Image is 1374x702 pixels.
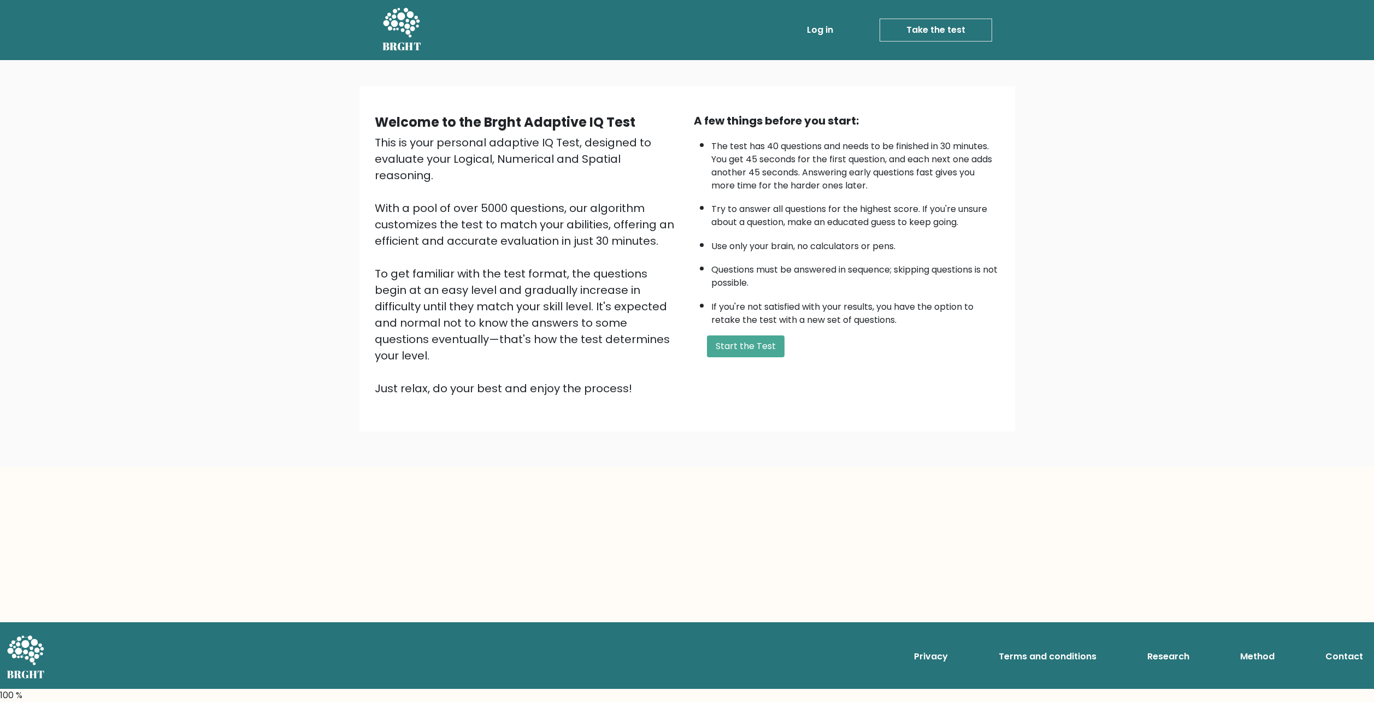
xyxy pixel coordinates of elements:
[1143,646,1194,668] a: Research
[375,134,681,397] div: This is your personal adaptive IQ Test, designed to evaluate your Logical, Numerical and Spatial ...
[711,234,1000,253] li: Use only your brain, no calculators or pens.
[711,258,1000,290] li: Questions must be answered in sequence; skipping questions is not possible.
[382,4,422,56] a: BRGHT
[375,113,635,131] b: Welcome to the Brght Adaptive IQ Test
[803,19,838,41] a: Log in
[711,134,1000,192] li: The test has 40 questions and needs to be finished in 30 minutes. You get 45 seconds for the firs...
[694,113,1000,129] div: A few things before you start:
[1321,646,1367,668] a: Contact
[1236,646,1279,668] a: Method
[994,646,1101,668] a: Terms and conditions
[910,646,952,668] a: Privacy
[707,335,785,357] button: Start the Test
[711,295,1000,327] li: If you're not satisfied with your results, you have the option to retake the test with a new set ...
[382,40,422,53] h5: BRGHT
[711,197,1000,229] li: Try to answer all questions for the highest score. If you're unsure about a question, make an edu...
[880,19,992,42] a: Take the test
